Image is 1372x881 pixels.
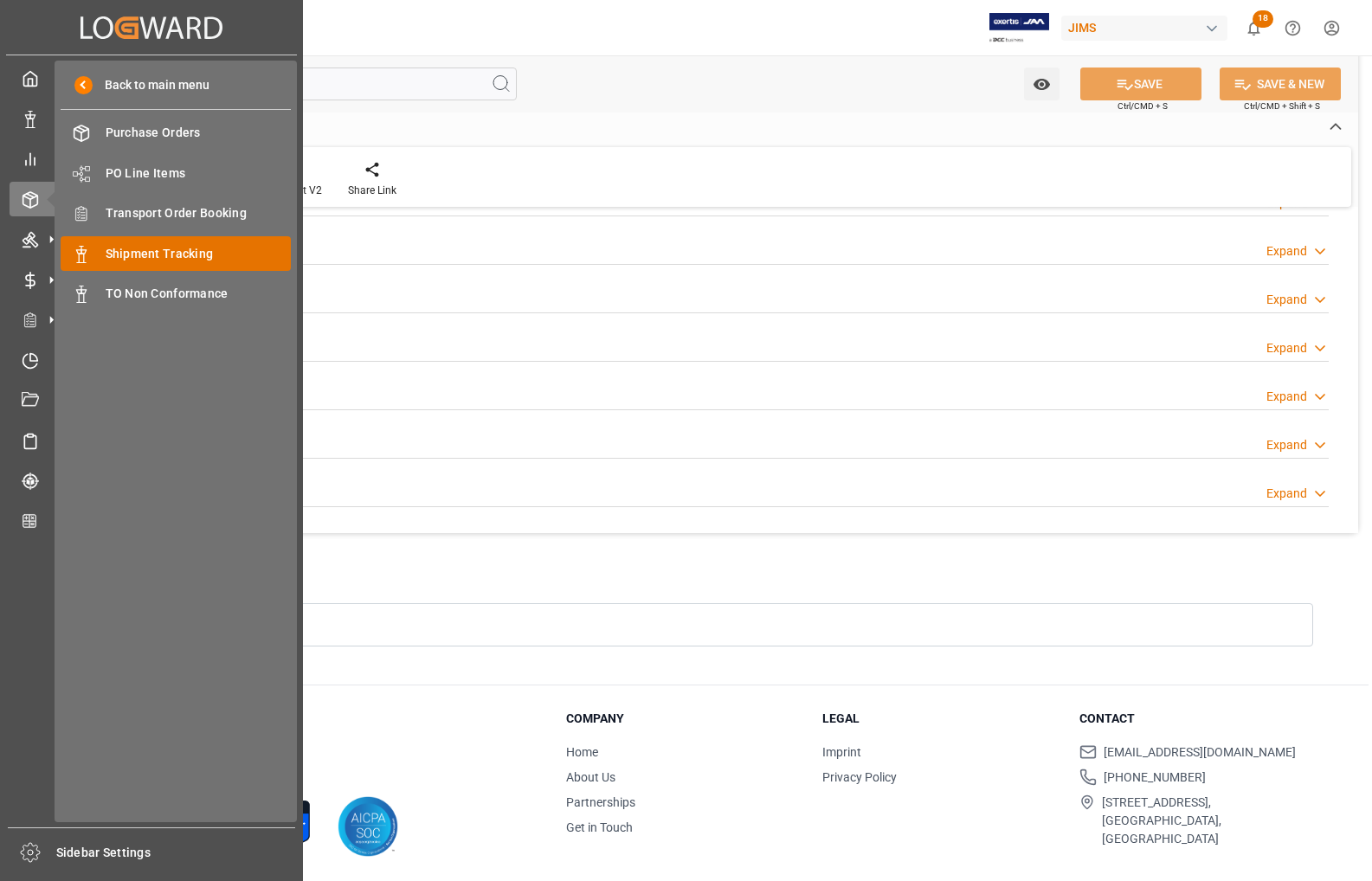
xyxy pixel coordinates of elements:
div: Share Link [348,183,396,198]
div: JIMS [1061,16,1227,41]
div: Expand [1266,436,1307,454]
a: Purchase Orders [61,116,291,150]
h3: Legal [822,710,1058,728]
button: open menu [1024,68,1060,100]
a: Partnerships [566,795,635,809]
span: 18 [1253,10,1273,28]
a: Data Management [10,101,293,135]
span: [PHONE_NUMBER] [1104,768,1206,787]
p: Version 1.1.133 [114,765,523,781]
span: Ctrl/CMD + Shift + S [1244,100,1320,113]
a: Privacy Policy [822,770,897,784]
button: SAVE [1080,68,1201,100]
a: Document Management [10,383,293,417]
a: PO Line Items [61,156,291,190]
div: Expand [1266,388,1307,406]
img: AICPA SOC [338,796,398,857]
a: Sailing Schedules [10,423,293,457]
button: JIMS [1061,11,1234,44]
a: Get in Touch [566,820,633,834]
a: About Us [566,770,615,784]
div: Expand [1266,339,1307,357]
span: Sidebar Settings [56,844,296,862]
a: My Cockpit [10,61,293,95]
span: Ctrl/CMD + S [1118,100,1168,113]
h3: Company [566,710,802,728]
span: Back to main menu [93,76,209,94]
button: Help Center [1273,9,1312,48]
a: Imprint [822,745,861,759]
img: Exertis%20JAM%20-%20Email%20Logo.jpg_1722504956.jpg [989,13,1049,43]
span: Shipment Tracking [106,245,292,263]
span: PO Line Items [106,164,292,183]
a: My Reports [10,142,293,176]
div: Expand [1266,291,1307,309]
span: [EMAIL_ADDRESS][DOMAIN_NAME] [1104,743,1296,762]
a: Transport Order Booking [61,196,291,230]
a: Shipment Tracking [61,236,291,270]
span: [STREET_ADDRESS], [GEOGRAPHIC_DATA], [GEOGRAPHIC_DATA] [1102,794,1315,848]
a: CO2 Calculator [10,504,293,537]
span: Purchase Orders [106,124,292,142]
a: Tracking Shipment [10,464,293,498]
span: Transport Order Booking [106,204,292,222]
a: Home [566,745,598,759]
a: Timeslot Management V2 [10,343,293,376]
p: © 2025 Logward. All rights reserved. [114,749,523,765]
button: show 18 new notifications [1234,9,1273,48]
div: Expand [1266,485,1307,503]
div: Expand [1266,242,1307,260]
button: SAVE & NEW [1220,68,1341,100]
a: TO Non Conformance [61,277,291,311]
h3: Contact [1079,710,1315,728]
span: TO Non Conformance [106,285,292,303]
